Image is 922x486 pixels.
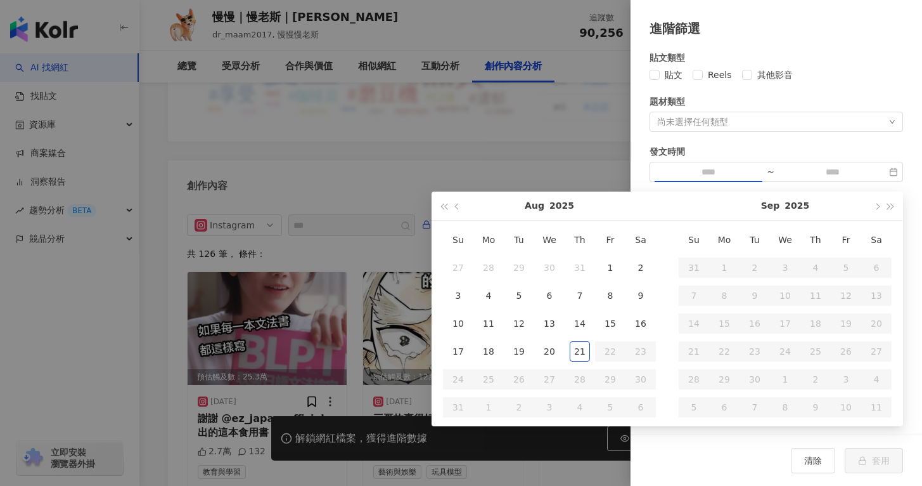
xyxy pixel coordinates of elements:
div: 2 [631,258,651,278]
button: 2025 [549,192,574,220]
th: Sa [861,226,892,254]
td: 2025-07-30 [534,254,565,282]
th: Fr [595,226,625,254]
div: 20 [539,341,560,362]
td: 2025-08-09 [625,282,656,310]
td: 2025-08-05 [504,282,534,310]
td: 2025-08-03 [443,282,473,310]
td: 2025-08-13 [534,310,565,338]
th: We [770,226,800,254]
div: 14 [570,313,590,334]
td: 2025-08-10 [443,310,473,338]
td: 2025-07-29 [504,254,534,282]
td: 2025-08-17 [443,338,473,365]
div: 7 [570,286,590,306]
td: 2025-08-14 [565,310,595,338]
button: 套用 [845,448,903,473]
button: 2025 [784,192,809,220]
td: 2025-08-20 [534,338,565,365]
div: 31 [570,258,590,278]
td: 2025-08-06 [534,282,565,310]
div: 19 [509,341,529,362]
th: Mo [473,226,504,254]
div: 4 [478,286,499,306]
div: 11 [478,313,499,334]
div: 6 [539,286,560,306]
th: We [534,226,565,254]
div: 8 [600,286,620,306]
th: Tu [740,226,770,254]
th: Tu [504,226,534,254]
th: Th [800,226,831,254]
div: 題材類型 [650,95,903,108]
span: 其他影音 [752,68,798,82]
td: 2025-08-11 [473,310,504,338]
th: Su [679,226,709,254]
td: 2025-08-01 [595,254,625,282]
td: 2025-07-31 [565,254,595,282]
div: ~ [762,167,779,176]
td: 2025-08-21 [565,338,595,365]
div: 9 [631,286,651,306]
div: 進階篩選 [650,19,903,38]
div: 10 [448,313,468,334]
span: 貼文 [660,68,688,82]
div: 12 [509,313,529,334]
div: 13 [539,313,560,334]
th: Su [443,226,473,254]
button: Sep [761,192,780,220]
span: Reels [703,68,737,82]
th: Mo [709,226,740,254]
td: 2025-08-19 [504,338,534,365]
td: 2025-08-16 [625,310,656,338]
button: Aug [525,192,544,220]
span: 清除 [804,456,822,466]
div: 貼文類型 [650,51,903,65]
td: 2025-08-02 [625,254,656,282]
td: 2025-08-04 [473,282,504,310]
td: 2025-08-08 [595,282,625,310]
td: 2025-08-07 [565,282,595,310]
button: 清除 [791,448,835,473]
div: 尚未選擇任何類型 [657,117,728,127]
div: 3 [448,286,468,306]
div: 17 [448,341,468,362]
div: 1 [600,258,620,278]
td: 2025-07-27 [443,254,473,282]
div: 16 [631,313,651,334]
div: 5 [509,286,529,306]
div: 29 [509,258,529,278]
td: 2025-08-12 [504,310,534,338]
div: 30 [539,258,560,278]
div: 21 [570,341,590,362]
td: 2025-08-18 [473,338,504,365]
div: 28 [478,258,499,278]
th: Th [565,226,595,254]
div: 發文時間 [650,145,903,159]
span: down [889,119,895,125]
div: 18 [478,341,499,362]
div: 15 [600,313,620,334]
div: 27 [448,258,468,278]
th: Sa [625,226,656,254]
th: Fr [831,226,861,254]
td: 2025-08-15 [595,310,625,338]
td: 2025-07-28 [473,254,504,282]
